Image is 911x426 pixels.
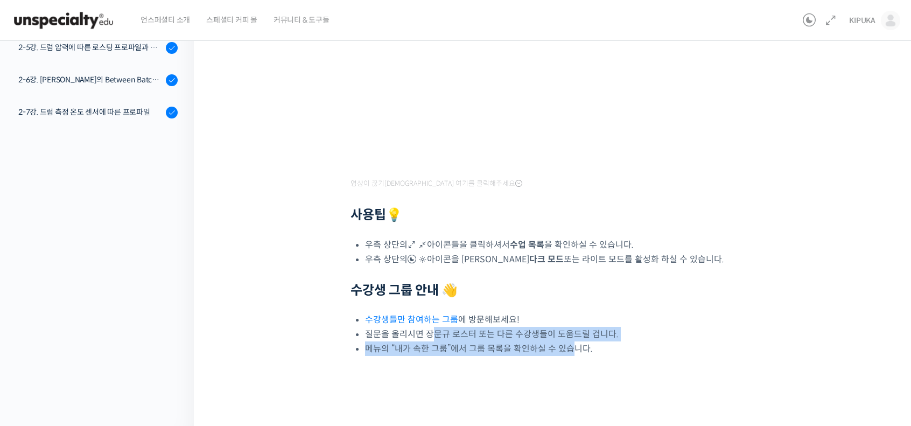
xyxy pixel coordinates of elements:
strong: 수강생 그룹 안내 👋 [351,282,458,298]
div: 2-6강. [PERSON_NAME]의 Between Batch Protocol [18,74,163,86]
a: 설정 [139,337,207,364]
b: 다크 모드 [529,254,564,265]
span: KIPUKA [849,16,875,25]
li: 우측 상단의 아이콘들을 클릭하셔서 을 확인하실 수 있습니다. [365,238,760,252]
span: 영상이 끊기[DEMOGRAPHIC_DATA] 여기를 클릭해주세요 [351,179,522,188]
li: 질문을 올리시면 장문규 로스터 또는 다른 수강생들이 도움드릴 겁니다. [365,327,760,341]
a: 대화 [71,337,139,364]
span: 홈 [34,353,40,361]
a: 수강생들만 참여하는 그룹 [365,314,458,325]
strong: 사용팁 [351,207,402,223]
b: 수업 목록 [510,239,544,250]
div: 2-7강. 드럼 측정 온도 센서에 따른 프로파일 [18,106,163,118]
li: 우측 상단의 아이콘을 [PERSON_NAME] 또는 라이트 모드를 활성화 하실 수 있습니다. [365,252,760,267]
div: 2-5강. 드럼 압력에 따른 로스팅 프로파일과 센서리 [18,41,163,53]
li: 에 방문해보세요! [365,312,760,327]
a: 홈 [3,337,71,364]
strong: 💡 [386,207,402,223]
li: 메뉴의 “내가 속한 그룹”에서 그룹 목록을 확인하실 수 있습니다. [365,341,760,356]
span: 설정 [166,353,179,361]
span: 대화 [99,353,111,362]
